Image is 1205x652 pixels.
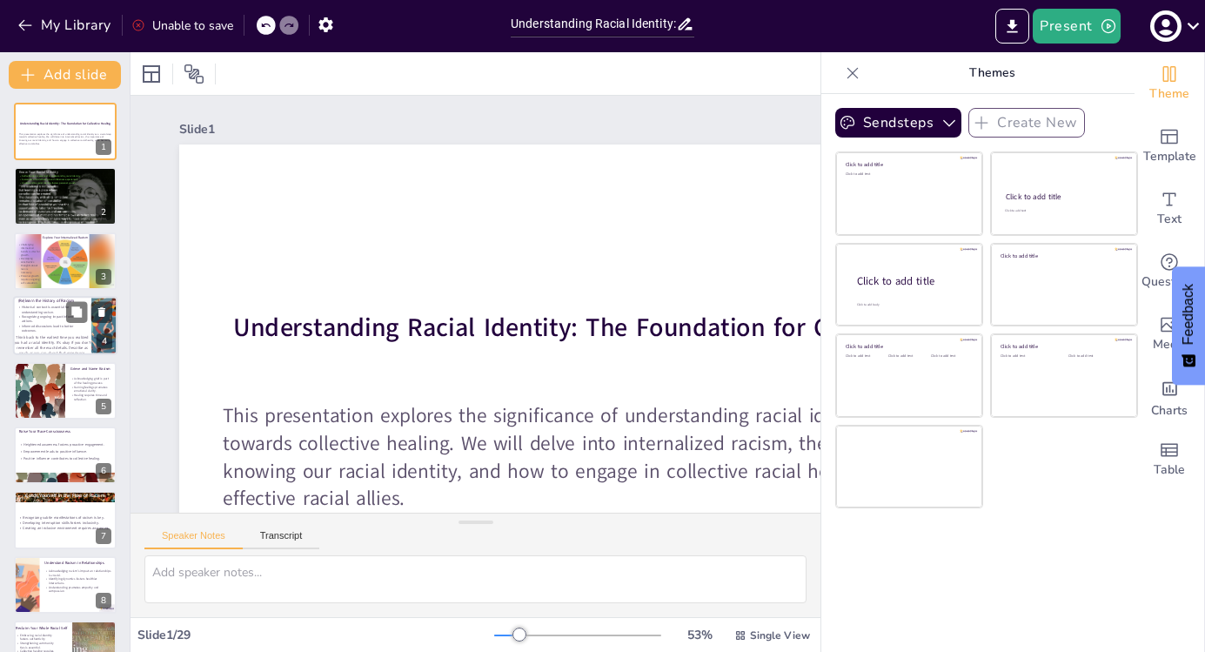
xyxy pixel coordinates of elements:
[846,354,885,359] div: Click to add text
[19,235,111,239] p: Explore Your Internalized Racism
[19,454,111,461] p: Positive influence contributes to collective healing.
[14,103,117,160] div: Understanding Racial Identity: The Foundation for Collective HealingThis presentation explores th...
[1033,9,1120,44] button: Present
[144,530,243,549] button: Speaker Notes
[233,311,1016,346] strong: Understanding Racial Identity: The Foundation for Collective Healing
[17,324,85,333] p: Informed discussions lead to better outcomes.
[137,60,165,88] div: Layout
[22,178,77,181] span: Awareness of racial background influences experiences.
[1005,209,1121,213] div: Click to add text
[1135,366,1204,428] div: Add charts and graphs
[17,306,85,315] p: Historical context is essential for understanding racism.
[131,17,233,34] div: Unable to save
[1153,335,1187,354] span: Media
[16,633,57,641] p: Embracing racial identity fosters authenticity.
[9,61,121,89] button: Add slide
[20,122,110,126] strong: Understanding Racial Identity: The Foundation for Collective Healing
[70,366,111,371] p: Grieve and Name Racism
[16,625,70,630] p: Reclaim Your Whole Racial Self
[14,232,117,290] div: https://cdn.sendsteps.com/images/logo/sendsteps_logo_white.pnghttps://cdn.sendsteps.com/images/lo...
[96,139,111,155] div: 1
[137,627,494,643] div: Slide 1 / 29
[857,303,967,307] div: Click to add body
[1181,284,1196,345] span: Feedback
[19,441,111,448] p: Heightened awareness fosters proactive engagement.
[835,108,961,138] button: Sendsteps
[223,401,1023,512] p: This presentation explores the significance of understanding racial identity as a crucial step to...
[14,427,117,484] div: https://cdn.sendsteps.com/images/logo/sendsteps_logo_white.pnghttps://cdn.sendsteps.com/images/lo...
[96,528,111,544] div: 7
[22,180,76,184] span: Understanding racial identity fosters personal growth.
[14,491,117,548] div: 7
[1154,460,1185,480] span: Table
[96,463,111,479] div: 6
[1135,115,1204,178] div: Add ready made slides
[846,343,970,350] div: Click to add title
[867,52,1117,94] p: Themes
[1135,303,1204,366] div: Add images, graphics, shapes or video
[931,354,970,359] div: Click to add text
[243,530,320,549] button: Transcript
[14,335,90,356] span: Think back to the earliest time you realized you had a racial identity. It’s okay if you don’t re...
[18,521,110,526] p: Developing interruption skills fosters inclusivity.
[91,302,112,323] button: Delete Slide
[1143,147,1196,166] span: Template
[13,296,117,355] div: https://cdn.sendsteps.com/images/logo/sendsteps_logo_white.pnghttps://cdn.sendsteps.com/images/lo...
[70,393,111,400] p: Healing requires time and reflection.
[968,108,1085,138] button: Create New
[96,269,111,285] div: 3
[19,170,58,174] span: Know Your Racial Identity
[70,385,111,393] p: Naming feelings promotes emotional clarity.
[14,362,117,420] div: https://cdn.sendsteps.com/images/slides/2025_08_08_03_55-1rWyA9g31p_M8Plm.jpegGrieve and Name Rac...
[22,174,80,178] span: Self-reflection is essential in understanding racial identity.
[17,243,39,257] p: Challenging internalized beliefs is vital for growth.
[857,274,968,289] div: Click to add title
[1135,240,1204,303] div: Get real-time input from your audience
[18,515,110,521] p: Recognizing subtle manifestations of racism is key.
[1157,210,1182,229] span: Text
[16,642,57,649] p: Strengthening community ties is essential.
[1135,178,1204,240] div: Add text boxes
[511,11,676,37] input: Insert title
[13,11,118,39] button: My Library
[750,628,810,642] span: Single View
[888,354,927,359] div: Click to add text
[1135,428,1204,491] div: Add a table
[96,593,111,608] div: 8
[44,585,111,593] p: Understanding promotes empathy and compassion.
[1001,343,1125,350] div: Click to add title
[1172,266,1205,385] button: Feedback - Show survey
[1149,84,1189,104] span: Theme
[18,299,86,305] p: (Re)learn the History of Racism
[97,334,112,350] div: 4
[18,526,110,531] p: Creating an inclusive environment requires awareness.
[846,172,970,177] div: Click to add text
[1068,354,1123,359] div: Click to add text
[44,568,111,576] p: Acknowledging racism's impact on relationships is crucial.
[1151,401,1188,420] span: Charts
[1006,192,1121,202] div: Click to add title
[1135,52,1204,115] div: Change the overall theme
[1001,354,1055,359] div: Click to add text
[44,577,111,585] p: Identifying dynamics fosters healthier interactions.
[179,121,880,138] div: Slide 1
[184,64,204,84] span: Position
[96,205,111,220] div: 2
[846,161,970,168] div: Click to add title
[70,377,111,385] p: Acknowledging grief is part of the healing process.
[14,556,117,614] div: 8
[1141,272,1198,292] span: Questions
[17,257,39,274] p: Developing constructive thoughts about race is necessary.
[25,493,104,500] span: Catch Yourself in the Flow of Racism
[19,132,111,145] p: This presentation explores the significance of understanding racial identity as a crucial step to...
[19,428,111,434] p: Raise Your Race-Consciousness
[17,314,85,324] p: Recognizing ongoing impact informs actions.
[995,9,1029,44] button: Export to PowerPoint
[66,302,87,323] button: Duplicate Slide
[679,627,720,643] div: 53 %
[14,167,117,225] div: https://cdn.sendsteps.com/images/logo/sendsteps_logo_white.pnghttps://cdn.sendsteps.com/images/lo...
[1001,252,1125,259] div: Click to add title
[96,399,111,414] div: 5
[19,448,111,455] p: Empowerment leads to positive influence.
[44,560,111,565] p: Understand Racism in Relationships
